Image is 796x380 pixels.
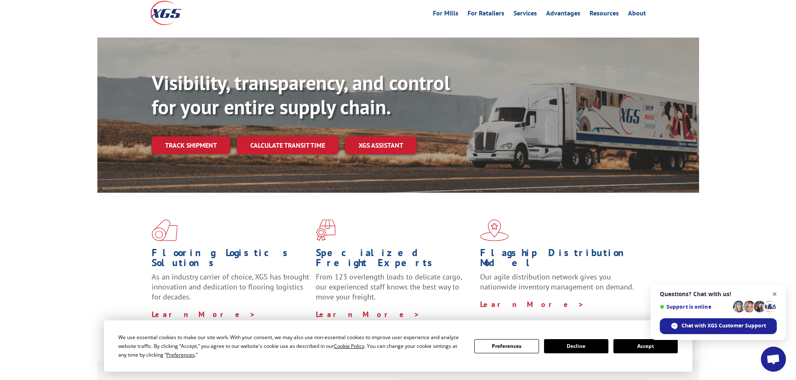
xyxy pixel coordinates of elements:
a: Calculate transit time [237,136,338,154]
img: xgs-icon-focused-on-flooring-red [316,219,336,241]
a: Services [514,10,537,19]
div: Chat with XGS Customer Support [660,318,777,334]
button: Accept [613,339,678,353]
a: Track shipment [152,136,230,154]
b: Visibility, transparency, and control for your entire supply chain. [152,70,450,120]
a: Learn More > [316,310,420,319]
span: Support is online [660,304,730,310]
a: About [628,10,646,19]
span: Cookie Policy [334,342,364,350]
a: Advantages [546,10,580,19]
img: xgs-icon-total-supply-chain-intelligence-red [152,219,178,241]
span: As an industry carrier of choice, XGS has brought innovation and dedication to flooring logistics... [152,272,309,302]
a: For Retailers [468,10,504,19]
a: XGS ASSISTANT [345,136,417,154]
h1: Flagship Distribution Model [480,248,638,272]
button: Decline [544,339,608,353]
a: Learn More > [480,299,584,309]
span: Close chat [770,289,780,299]
div: Cookie Consent Prompt [104,320,692,372]
a: Resources [590,10,619,19]
span: Questions? Chat with us! [660,291,777,297]
div: We use essential cookies to make our site work. With your consent, we may also use non-essential ... [118,333,464,359]
span: Preferences [166,351,195,358]
span: Our agile distribution network gives you nationwide inventory management on demand. [480,272,634,292]
h1: Specialized Freight Experts [316,248,474,272]
div: Open chat [761,347,786,372]
img: xgs-icon-flagship-distribution-model-red [480,219,509,241]
span: Chat with XGS Customer Support [682,322,766,330]
button: Preferences [474,339,539,353]
a: Learn More > [152,310,256,319]
h1: Flooring Logistics Solutions [152,248,310,272]
a: For Mills [433,10,458,19]
p: From 123 overlength loads to delicate cargo, our experienced staff knows the best way to move you... [316,272,474,309]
